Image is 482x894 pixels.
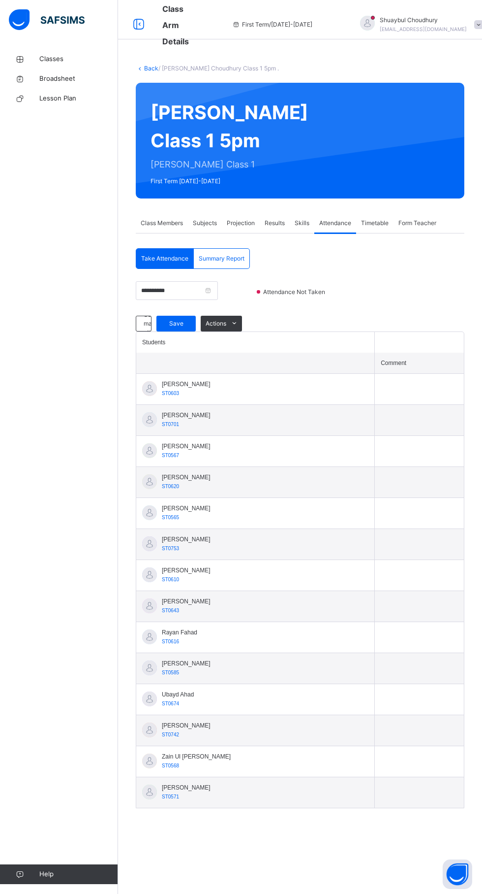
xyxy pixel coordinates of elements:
span: ST0620 [162,484,179,489]
span: [PERSON_NAME] [162,566,211,575]
span: Rayan Fahad [162,628,197,637]
span: Class Arm Details [162,4,189,46]
span: First Term [DATE]-[DATE] [151,177,308,186]
span: Attendance Not Taken [262,288,328,297]
span: Actions [206,319,226,328]
span: ST0753 [162,546,179,551]
span: / [PERSON_NAME] Choudhury Class 1 5pm . [158,65,279,72]
span: Take Attendance [141,254,188,263]
span: Ubayd Ahad [162,690,194,699]
span: Timetable [361,219,389,228]
span: ST0585 [162,670,179,675]
th: Comment [375,353,464,374]
span: [PERSON_NAME] [162,504,211,513]
span: [PERSON_NAME] [162,535,211,544]
img: safsims [9,9,85,30]
span: Class Members [141,219,183,228]
th: Students [136,332,375,353]
span: ST0571 [162,794,179,799]
span: Summary Report [199,254,244,263]
span: ST0616 [162,639,179,644]
span: Attendance [319,219,351,228]
span: Form Teacher [398,219,436,228]
span: [PERSON_NAME] [162,597,211,606]
span: [PERSON_NAME] [162,659,211,668]
span: [PERSON_NAME] [162,442,211,451]
button: Open asap [443,860,472,889]
span: Zain Ul [PERSON_NAME] [162,752,231,761]
span: ST0565 [162,515,179,520]
span: Use manual attendance [144,310,175,337]
span: Classes [39,54,118,64]
span: session/term information [232,20,312,29]
span: ST0701 [162,422,179,427]
span: Results [265,219,285,228]
span: [PERSON_NAME] [162,473,211,482]
span: [PERSON_NAME] [162,411,211,420]
span: Help [39,869,118,879]
span: Save [164,319,188,328]
span: ST0674 [162,701,179,706]
span: Projection [227,219,255,228]
span: Lesson Plan [39,94,118,103]
a: Back [144,65,158,72]
span: ST0643 [162,608,179,613]
span: [PERSON_NAME] [162,783,211,792]
span: ST0568 [162,763,179,768]
span: Subjects [193,219,217,228]
span: Broadsheet [39,74,118,84]
span: [EMAIL_ADDRESS][DOMAIN_NAME] [380,26,467,32]
span: [PERSON_NAME] [162,380,211,389]
span: [PERSON_NAME] [162,721,211,730]
span: Skills [295,219,309,228]
span: Shuaybul Choudhury [380,16,467,25]
span: ST0603 [162,391,179,396]
span: ST0742 [162,732,179,737]
span: ST0610 [162,577,179,582]
span: ST0567 [162,453,179,458]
